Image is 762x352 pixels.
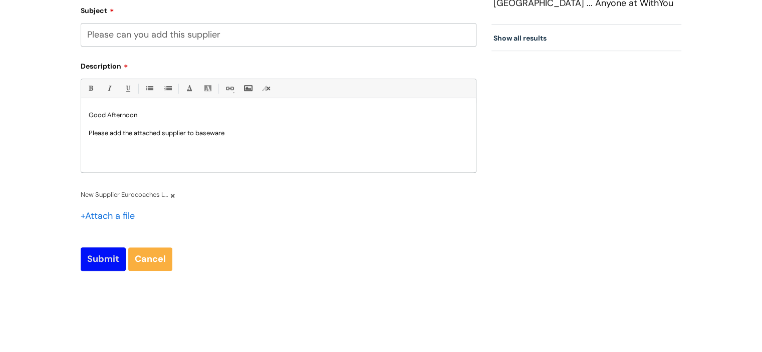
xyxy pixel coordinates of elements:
[103,82,115,95] a: Italic (Ctrl-I)
[81,247,126,270] input: Submit
[81,59,476,71] label: Description
[81,208,141,224] div: Attach a file
[81,189,168,200] span: New Supplier Eurocoaches LTD.xlsm - Sheet1.pdf (64.87 KB ) -
[223,82,235,95] a: Link
[84,82,97,95] a: Bold (Ctrl-B)
[201,82,214,95] a: Back Color
[89,111,468,120] p: Good Afternoon
[241,82,254,95] a: Insert Image...
[493,34,547,43] a: Show all results
[128,247,172,270] a: Cancel
[81,3,476,15] label: Subject
[161,82,174,95] a: 1. Ordered List (Ctrl-Shift-8)
[121,82,134,95] a: Underline(Ctrl-U)
[183,82,195,95] a: Font Color
[89,129,468,138] p: Please add the attached supplier to baseware
[260,82,273,95] a: Remove formatting (Ctrl-\)
[143,82,155,95] a: • Unordered List (Ctrl-Shift-7)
